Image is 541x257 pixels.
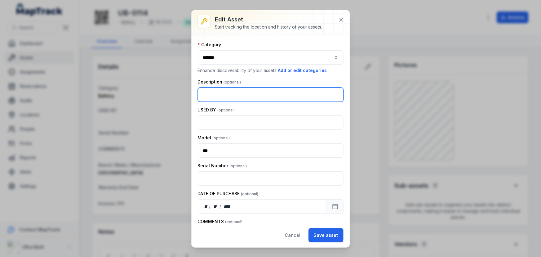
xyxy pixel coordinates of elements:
[308,228,344,242] button: Save asset
[209,203,211,210] div: /
[198,67,344,74] p: Enhance discoverability of your assets.
[280,228,306,242] button: Cancel
[198,163,247,169] label: Serial Number
[278,67,327,74] button: Add or edit categories
[198,79,241,85] label: Description
[198,191,259,197] label: DATE OF PURCHASE
[198,107,235,113] label: USED BY
[211,203,220,210] div: month,
[198,219,243,225] label: COMMENTS
[215,15,322,24] h3: Edit asset
[222,203,233,210] div: year,
[220,203,222,210] div: /
[327,199,344,214] button: Calendar
[198,135,230,141] label: Model
[198,42,221,48] label: Category
[203,203,209,210] div: day,
[215,24,322,30] div: Start tracking the location and history of your assets.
